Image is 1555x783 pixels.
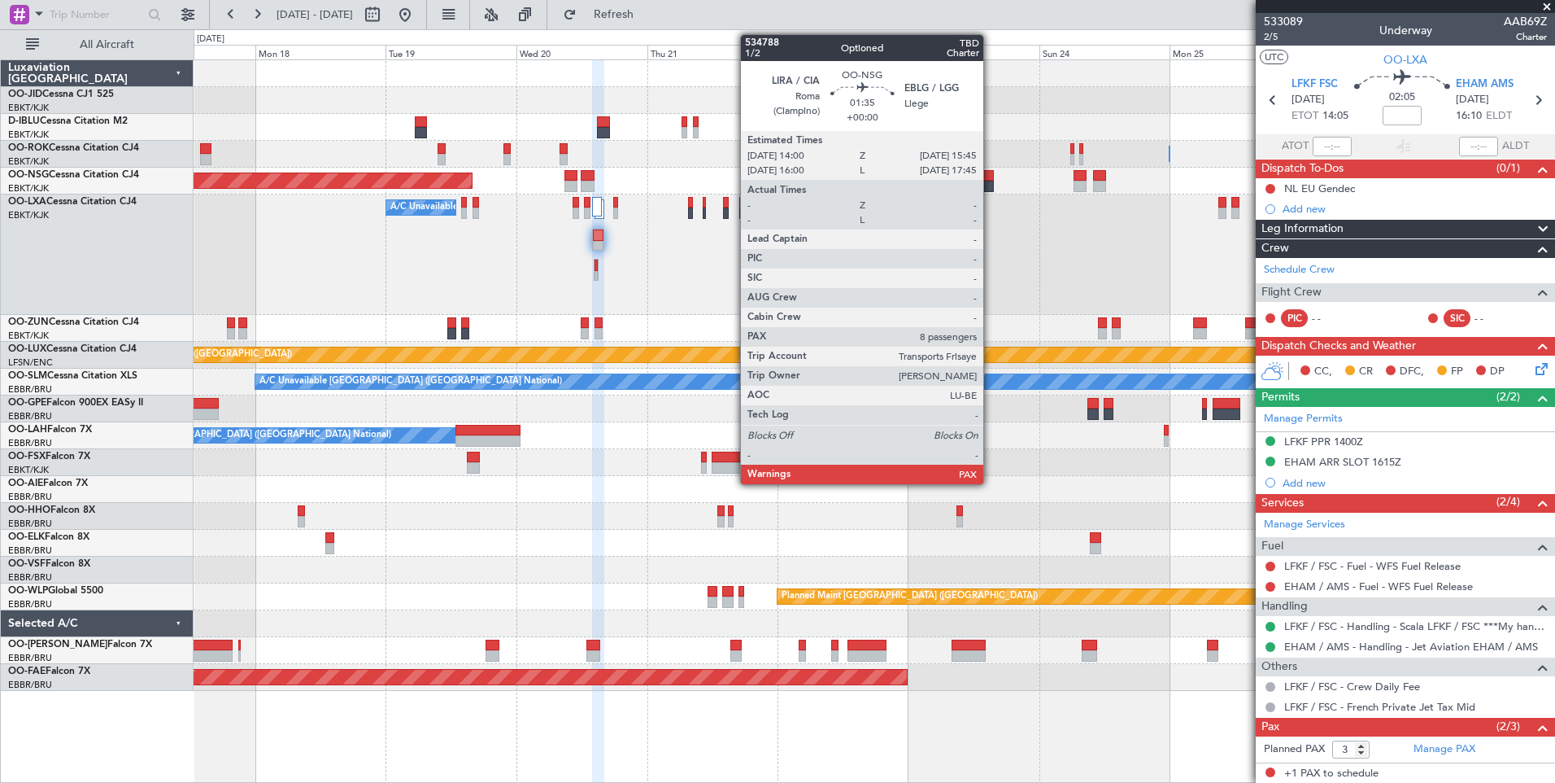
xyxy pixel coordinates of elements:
[8,598,52,610] a: EBBR/BRU
[8,398,143,408] a: OO-GPEFalcon 900EX EASy II
[8,143,139,153] a: OO-ROKCessna Citation CJ4
[8,344,46,354] span: OO-LUX
[1261,239,1289,258] span: Crew
[8,586,48,596] span: OO-WLP
[128,423,391,448] div: Owner [GEOGRAPHIC_DATA] ([GEOGRAPHIC_DATA] National)
[1496,388,1520,405] span: (2/2)
[8,479,88,488] a: OO-AIEFalcon 7X
[1264,411,1343,427] a: Manage Permits
[8,425,92,435] a: OO-LAHFalcon 7X
[1444,309,1470,327] div: SIC
[647,45,778,59] div: Thu 21
[8,667,90,676] a: OO-FAEFalcon 7X
[277,7,353,22] span: [DATE] - [DATE]
[8,155,49,168] a: EBKT/KJK
[50,2,143,27] input: Trip Number
[8,452,90,461] a: OO-FSXFalcon 7X
[1451,364,1463,380] span: FP
[1284,182,1355,195] div: NL EU Gendec
[385,45,516,59] div: Tue 19
[1260,50,1288,64] button: UTC
[1281,309,1308,327] div: PIC
[8,479,43,488] span: OO-AIE
[1400,364,1424,380] span: DFC,
[1264,741,1325,758] label: Planned PAX
[1413,741,1475,758] a: Manage PAX
[1291,77,1338,93] span: LFKF FSC
[782,584,1038,609] div: Planned Maint [GEOGRAPHIC_DATA] ([GEOGRAPHIC_DATA])
[197,33,224,46] div: [DATE]
[8,116,40,126] span: D-IBLU
[1282,138,1309,155] span: ATOT
[8,209,49,221] a: EBKT/KJK
[8,317,139,327] a: OO-ZUNCessna Citation CJ4
[8,357,53,369] a: LFSN/ENC
[1284,435,1363,448] div: LFKF PPR 1400Z
[8,143,49,153] span: OO-ROK
[1322,108,1348,125] span: 14:05
[1261,718,1279,737] span: Pax
[8,182,49,195] a: EBKT/KJK
[1313,137,1352,156] input: --:--
[1264,30,1303,44] span: 2/5
[8,545,52,557] a: EBBR/BRU
[8,505,50,515] span: OO-HHO
[1261,220,1344,238] span: Leg Information
[8,667,46,676] span: OO-FAE
[1283,202,1547,216] div: Add new
[8,518,52,530] a: EBBR/BRU
[8,90,114,99] a: OO-JIDCessna CJ1 525
[908,45,1039,59] div: Sat 23
[1170,45,1300,59] div: Mon 25
[1504,30,1547,44] span: Charter
[8,197,137,207] a: OO-LXACessna Citation CJ4
[1039,45,1170,59] div: Sun 24
[8,452,46,461] span: OO-FSX
[8,129,49,141] a: EBKT/KJK
[1284,766,1379,782] span: +1 PAX to schedule
[1264,517,1345,533] a: Manage Services
[259,370,562,394] div: A/C Unavailable [GEOGRAPHIC_DATA] ([GEOGRAPHIC_DATA] National)
[777,45,908,59] div: Fri 22
[8,197,46,207] span: OO-LXA
[1486,108,1512,125] span: ELDT
[1314,364,1332,380] span: CC,
[8,679,52,691] a: EBBR/BRU
[8,410,52,422] a: EBBR/BRU
[8,464,49,476] a: EBKT/KJK
[1264,262,1335,278] a: Schedule Crew
[1291,92,1325,108] span: [DATE]
[8,437,52,449] a: EBBR/BRU
[555,2,653,28] button: Refresh
[1284,619,1547,633] a: LFKF / FSC - Handling - Scala LFKF / FSC ***My handling***
[1456,108,1482,125] span: 16:10
[1291,108,1318,125] span: ETOT
[1284,640,1538,654] a: EHAM / AMS - Handling - Jet Aviation EHAM / AMS
[1504,13,1547,30] span: AAB69Z
[1261,388,1300,407] span: Permits
[42,39,172,50] span: All Aircraft
[1261,494,1304,513] span: Services
[8,371,47,381] span: OO-SLM
[8,170,49,180] span: OO-NSG
[1496,493,1520,510] span: (2/4)
[1261,537,1283,556] span: Fuel
[8,559,46,569] span: OO-VSF
[1456,77,1514,93] span: EHAM AMS
[580,9,648,20] span: Refresh
[1496,160,1520,177] span: (0/1)
[1283,476,1547,490] div: Add new
[8,559,90,569] a: OO-VSFFalcon 8X
[1456,92,1489,108] span: [DATE]
[1284,455,1401,469] div: EHAM ARR SLOT 1615Z
[8,344,137,354] a: OO-LUXCessna Citation CJ4
[1389,90,1415,106] span: 02:05
[8,491,52,503] a: EBBR/BRU
[8,571,52,584] a: EBBR/BRU
[8,505,95,515] a: OO-HHOFalcon 8X
[1359,364,1373,380] span: CR
[1474,311,1511,326] div: - -
[8,371,137,381] a: OO-SLMCessna Citation XLS
[8,383,52,396] a: EBBR/BRU
[8,398,46,408] span: OO-GPE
